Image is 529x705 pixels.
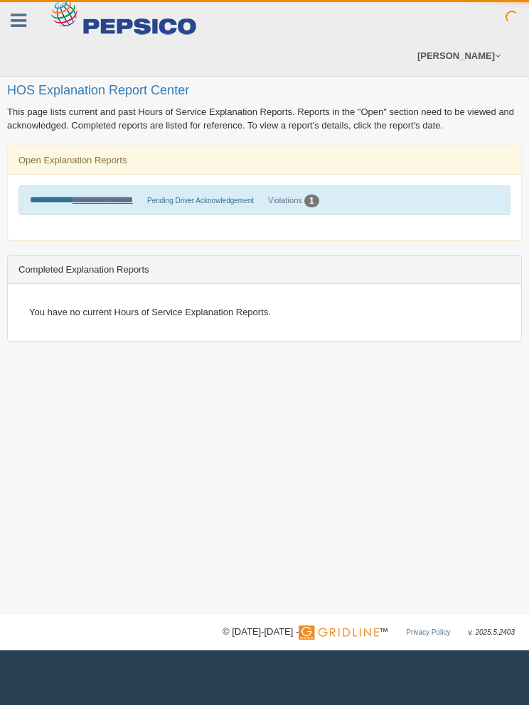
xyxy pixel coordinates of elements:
img: Gridline [299,625,379,640]
div: 1 [304,195,319,207]
div: You have no current Hours of Service Explanation Reports. [18,295,511,329]
a: Privacy Policy [406,628,450,636]
span: Pending Driver Acknowledgement [147,197,254,204]
a: Violations [268,196,302,204]
div: Open Explanation Reports [8,146,521,175]
a: [PERSON_NAME] [410,35,508,76]
div: Completed Explanation Reports [8,256,521,284]
div: © [DATE]-[DATE] - ™ [223,625,515,640]
span: v. 2025.5.2403 [469,628,515,636]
